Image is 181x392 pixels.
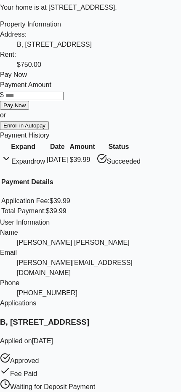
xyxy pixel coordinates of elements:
[46,207,67,215] span: $39.99
[17,258,181,278] dd: [PERSON_NAME][EMAIL_ADDRESS][DOMAIN_NAME]
[17,288,181,298] dd: [PHONE_NUMBER]
[107,158,141,165] span: Succeeded
[11,158,45,165] span: Expand row
[69,141,95,152] th: Amount
[17,60,181,70] dd: $750.00
[17,40,181,50] dd: B, [STREET_ADDRESS]
[96,141,141,152] th: Status
[1,197,50,204] span: Application Fee :
[10,357,39,364] span: Approved
[50,197,70,204] span: $39.99
[1,177,141,187] h4: Payment Details
[46,141,68,152] th: Date
[1,207,46,215] span: Total Payment:
[11,143,35,150] span: Expand
[47,156,68,163] span: [DATE]
[69,156,90,163] span: $39.99
[17,238,181,248] dd: [PERSON_NAME] [PERSON_NAME]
